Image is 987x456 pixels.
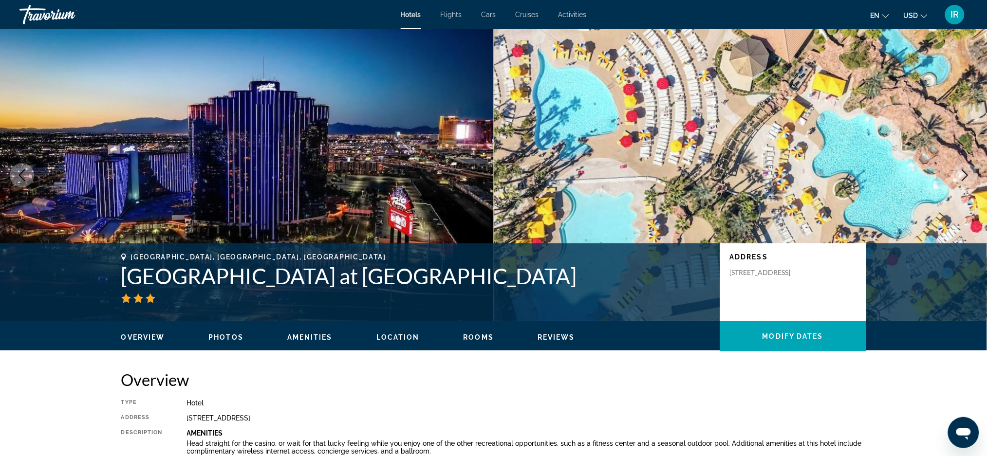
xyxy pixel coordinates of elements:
div: Hotel [187,399,866,407]
b: Amenities [187,429,223,437]
span: Amenities [287,333,333,341]
span: USD [904,12,918,19]
a: Hotels [401,11,421,18]
a: Cruises [516,11,539,18]
div: [STREET_ADDRESS] [187,414,866,422]
a: Cars [482,11,496,18]
span: [GEOGRAPHIC_DATA], [GEOGRAPHIC_DATA], [GEOGRAPHIC_DATA] [131,253,386,261]
span: Reviews [538,333,575,341]
p: [STREET_ADDRESS] [730,268,808,277]
button: Next image [953,163,977,187]
span: Photos [208,333,243,341]
span: Rooms [464,333,494,341]
p: Address [730,253,857,261]
button: Photos [208,333,243,342]
button: Location [376,333,420,342]
button: Previous image [10,163,34,187]
a: Travorium [19,2,117,27]
span: IR [951,10,959,19]
p: Head straight for the casino, or wait for that lucky feeling while you enjoy one of the other rec... [187,439,866,455]
a: Activities [559,11,587,18]
span: en [871,12,880,19]
h1: [GEOGRAPHIC_DATA] at [GEOGRAPHIC_DATA] [121,263,710,289]
div: Address [121,414,163,422]
button: Overview [121,333,165,342]
button: Modify Dates [720,321,866,351]
span: Modify Dates [763,332,823,340]
span: Overview [121,333,165,341]
iframe: Button to launch messaging window [948,417,979,448]
h2: Overview [121,370,866,389]
span: Location [376,333,420,341]
button: Rooms [464,333,494,342]
button: Change currency [904,8,928,22]
button: Change language [871,8,889,22]
a: Flights [441,11,462,18]
button: User Menu [942,4,968,25]
div: Type [121,399,163,407]
button: Amenities [287,333,333,342]
button: Reviews [538,333,575,342]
